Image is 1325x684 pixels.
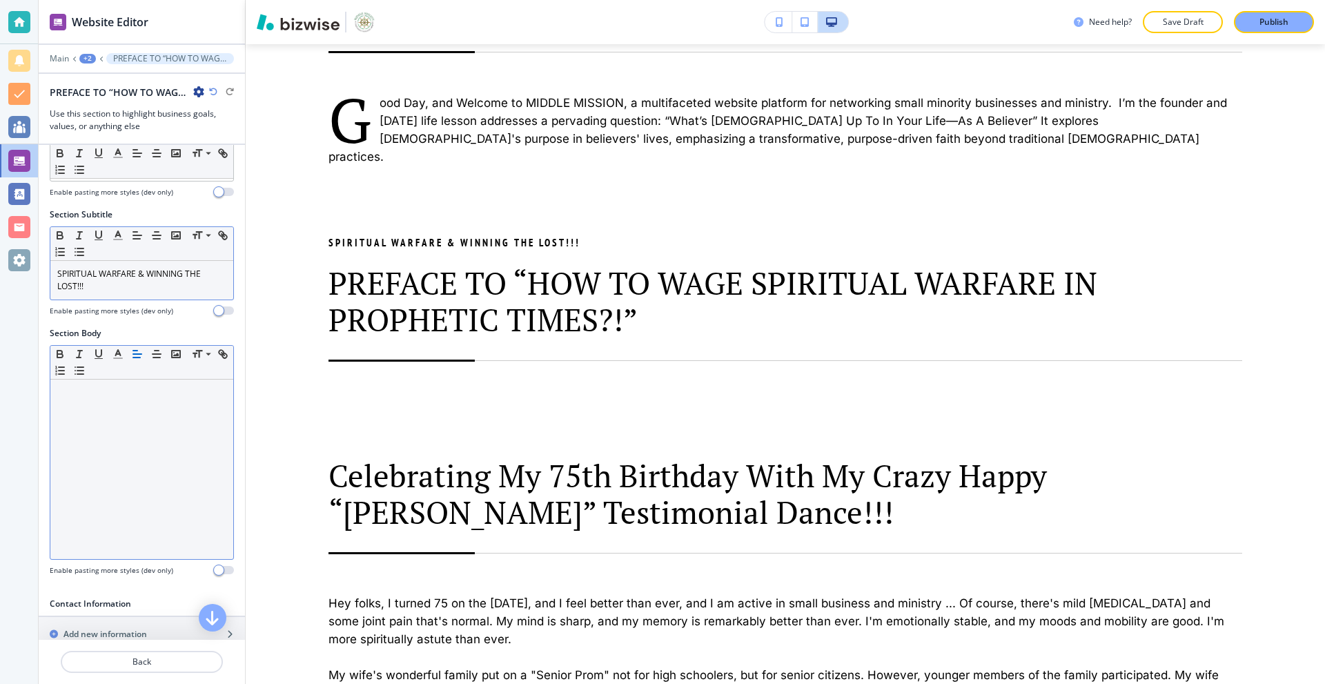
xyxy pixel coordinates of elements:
[1089,16,1132,28] h3: Need help?
[1143,11,1223,33] button: Save Draft
[1161,16,1205,28] p: Save Draft
[57,268,226,293] p: SPIRITUAL WARFARE & WINNING THE LOST!!!
[50,208,112,221] h2: Section Subtitle
[328,594,1242,648] p: Hey folks, I turned 75 on the [DATE], and I feel better than ever, and I am active in small busin...
[50,54,69,63] button: Main
[50,14,66,30] img: editor icon
[61,651,223,673] button: Back
[79,54,96,63] button: +2
[50,85,188,99] h2: PREFACE TO “HOW TO WAGE SPIRITUAL WARFARE IN PROPHETIC TIMES?!”
[328,235,1242,251] p: SPIRITUAL WARFARE & WINNING THE LOST!!!
[113,54,227,63] p: PREFACE TO “HOW TO WAGE SPIRITUAL WARFARE IN PROPHETIC TIMES?!”
[50,598,245,610] h2: Contact Information
[328,458,1242,531] p: Celebrating My 75th Birthday With My Crazy Happy “[PERSON_NAME]” Testimonial Dance!!!
[328,265,1242,338] p: PREFACE TO “HOW TO WAGE SPIRITUAL WARFARE IN PROPHETIC TIMES?!”
[1259,16,1288,28] p: Publish
[257,14,340,30] img: Bizwise Logo
[50,306,173,316] h4: Enable pasting more styles (dev only)
[63,628,147,641] h2: Add new information
[39,617,245,652] button: Add new information
[50,187,173,197] h4: Enable pasting more styles (dev only)
[352,11,377,33] img: Your Logo
[72,14,148,30] h2: Website Editor
[50,108,234,133] h3: Use this section to highlight business goals, values, or anything else
[106,53,234,64] button: PREFACE TO “HOW TO WAGE SPIRITUAL WARFARE IN PROPHETIC TIMES?!”
[328,94,1242,166] p: ood Day, and Welcome to MIDDLE MISSION, a multifaceted website platform for networking small mino...
[50,565,173,576] h4: Enable pasting more styles (dev only)
[62,656,222,668] p: Back
[1234,11,1314,33] button: Publish
[50,327,101,340] h2: Section Body
[328,88,380,150] span: G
